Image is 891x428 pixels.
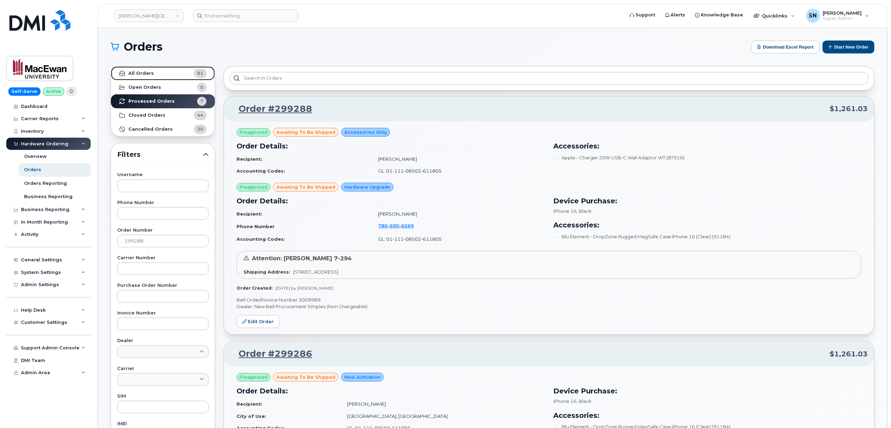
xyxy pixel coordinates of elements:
li: Apple - Charger 20W USB-C Wall Adaptor WT (87916) [553,154,862,161]
li: Blu Element - DropZone Rugged MagSafe Case iPhone 16 (Clear) (91184) [553,233,862,240]
strong: Recipient: [237,156,262,162]
label: Carrier [117,367,209,371]
strong: Accounting Codes: [237,236,285,242]
strong: Closed Orders [128,113,165,118]
h3: Accessories: [553,220,862,230]
h3: Accessories: [553,410,862,421]
p: Dealer: New Bell Procurement Simplex (Non Chargeable) [237,303,862,310]
strong: All Orders [128,71,154,76]
strong: Phone Number [237,224,275,229]
label: Invoice Number [117,311,209,315]
span: $1,261.03 [830,349,868,359]
span: awaiting to be shipped [276,374,335,380]
h3: Device Purchase: [553,386,862,396]
span: Preapproved [240,374,267,380]
h3: Device Purchase: [553,196,862,206]
span: iPhone 16 [553,398,577,404]
span: [STREET_ADDRESS] [293,269,338,275]
strong: Cancelled Orders [128,126,173,132]
span: Hardware Upgrade [344,184,390,190]
td: [PERSON_NAME] [372,153,545,165]
h3: Order Details: [237,386,545,396]
span: Preapproved [240,129,267,136]
strong: Recipient: [237,401,262,407]
span: 0 [200,84,203,90]
span: 44 [197,112,203,118]
span: 780 [379,223,414,228]
h3: Order Details: [237,196,545,206]
span: 7 [200,98,203,104]
a: Edit Order [237,315,279,328]
strong: City of Use: [237,413,266,419]
strong: Accounting Codes: [237,168,285,174]
strong: Processed Orders [128,99,175,104]
a: All Orders81 [111,66,215,80]
label: Purchase Order Number [117,283,209,288]
label: IMEI [117,422,209,426]
td: GL: 01-111-08502-611805 [372,233,545,245]
span: $1,261.03 [830,104,868,114]
label: Carrier Number [117,256,209,260]
a: Cancelled Orders30 [111,122,215,136]
span: awaiting to be shipped [276,184,335,190]
h3: Accessories: [553,141,862,151]
span: iPhone 16 [553,208,577,214]
a: Closed Orders44 [111,108,215,122]
strong: Open Orders [128,85,161,90]
span: 30 [197,126,203,132]
span: , Black [577,398,592,404]
span: Filters [117,150,203,160]
td: [PERSON_NAME] [341,398,545,410]
span: New Activation [344,374,381,380]
span: , Black [577,208,592,214]
a: Order #299286 [230,348,312,360]
strong: Shipping Address: [244,269,290,275]
span: Accessories Only [344,129,387,136]
span: [DATE] by [PERSON_NAME] [275,285,334,291]
span: awaiting to be shipped [276,129,335,136]
span: Preapproved [240,184,267,190]
span: 81 [197,70,203,77]
strong: Order Created: [237,285,272,291]
label: Phone Number [117,201,209,205]
span: Orders [124,42,163,52]
span: Attention: [PERSON_NAME] 7-294 [252,255,352,262]
label: Order Number [117,228,209,233]
strong: Recipient: [237,211,262,217]
td: [GEOGRAPHIC_DATA], [GEOGRAPHIC_DATA] [341,410,545,422]
td: [PERSON_NAME] [372,208,545,220]
label: SIM [117,394,209,399]
a: 7806906569 [379,223,422,228]
a: Processed Orders7 [111,94,215,108]
td: GL: 01-111-08502-611805 [372,165,545,177]
h3: Order Details: [237,141,545,151]
span: 690 [388,223,399,228]
input: Search in orders [230,72,869,85]
label: Username [117,173,209,177]
button: Start New Order [823,41,875,53]
button: Download Excel Report [751,41,820,53]
a: Order #299288 [230,103,312,115]
label: Dealer [117,339,209,343]
p: Bell Order/Invoice Number 3009989 [237,297,862,303]
span: 6569 [399,223,414,228]
a: Open Orders0 [111,80,215,94]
